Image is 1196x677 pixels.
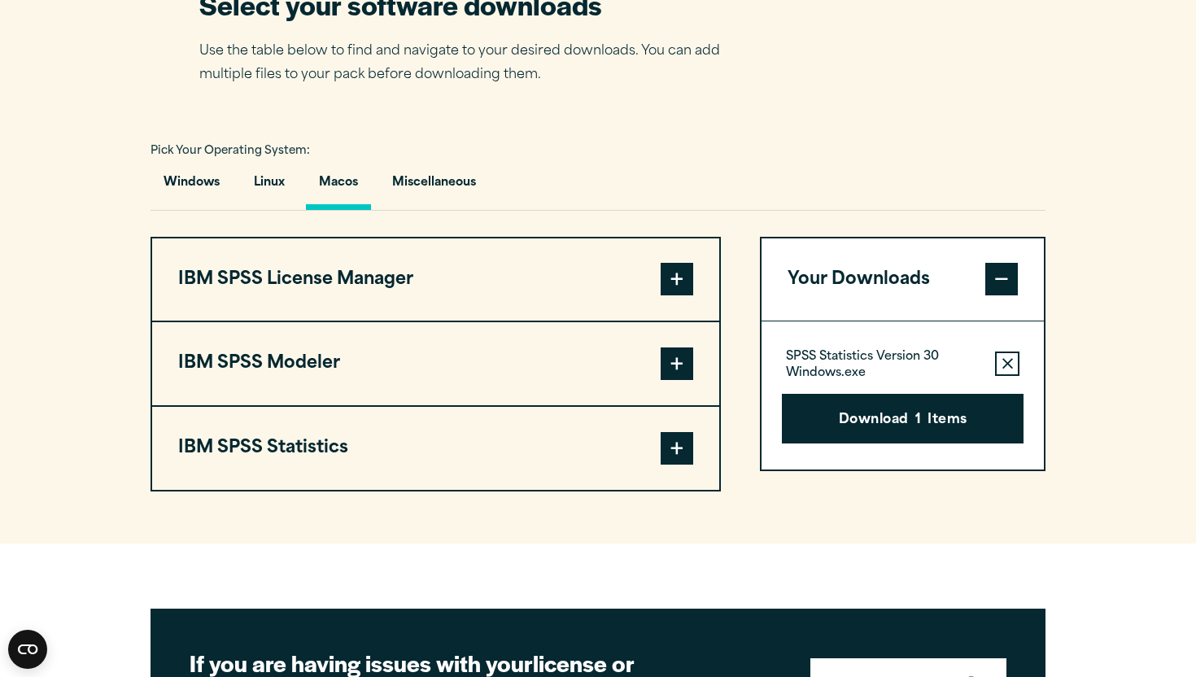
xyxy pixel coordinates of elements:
[915,410,921,431] span: 1
[786,349,982,382] p: SPSS Statistics Version 30 Windows.exe
[8,630,47,669] button: Open CMP widget
[306,164,371,210] button: Macos
[782,394,1024,444] button: Download1Items
[152,407,719,490] button: IBM SPSS Statistics
[762,321,1044,470] div: Your Downloads
[151,146,310,156] span: Pick Your Operating System:
[152,322,719,405] button: IBM SPSS Modeler
[152,238,719,321] button: IBM SPSS License Manager
[241,164,298,210] button: Linux
[151,164,233,210] button: Windows
[199,40,744,87] p: Use the table below to find and navigate to your desired downloads. You can add multiple files to...
[762,238,1044,321] button: Your Downloads
[379,164,489,210] button: Miscellaneous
